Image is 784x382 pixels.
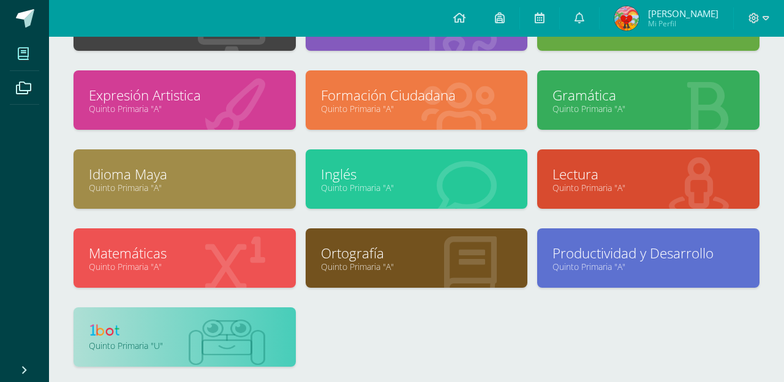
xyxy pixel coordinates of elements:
a: Quinto Primaria "A" [552,261,744,272]
a: Quinto Primaria "A" [89,103,281,114]
span: [PERSON_NAME] [648,7,718,20]
span: Mi Perfil [648,18,718,29]
img: 1bot.png [89,323,126,337]
a: Quinto Primaria "A" [321,261,513,272]
a: Inglés [321,165,513,184]
img: f8d4f7e4f31f6794352e4c44e504bd77.png [614,6,639,31]
a: Quinto Primaria "U" [89,340,281,351]
a: Idioma Maya [89,165,281,184]
a: Ortografía [321,244,513,263]
a: Formación Ciudadana [321,86,513,105]
a: Quinto Primaria "A" [321,182,513,193]
a: Quinto Primaria "A" [552,103,744,114]
a: Gramática [552,86,744,105]
a: Quinto Primaria "A" [89,182,281,193]
img: bot1.png [189,320,265,366]
a: Productividad y Desarrollo [552,244,744,263]
a: Quinto Primaria "A" [321,103,513,114]
a: Quinto Primaria "A" [89,261,281,272]
a: Matemáticas [89,244,281,263]
a: Lectura [552,165,744,184]
a: Quinto Primaria "A" [552,182,744,193]
a: Expresión Artistica [89,86,281,105]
